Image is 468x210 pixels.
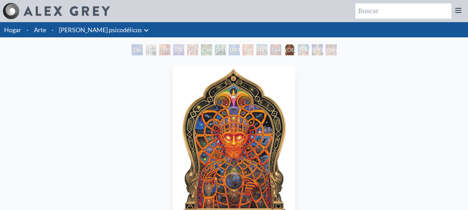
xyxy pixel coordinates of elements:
[355,3,451,19] input: Buscar
[230,46,273,78] font: [PERSON_NAME] y la nueva Eleusis
[272,46,284,61] font: Gurú Vajra
[59,26,142,34] font: [PERSON_NAME] psicodélicos
[34,25,46,35] a: Arte
[299,46,312,61] font: Dalai Lama
[188,46,214,94] font: Los Shulgins y sus ángeles alquímicos
[327,46,348,53] font: Namasté
[34,26,46,34] font: Arte
[244,46,287,119] font: San [PERSON_NAME] y la Revolución de la Revelación del LSD
[161,46,204,94] font: [PERSON_NAME] MD, Cartógrafo de la Conciencia
[59,25,142,35] a: [PERSON_NAME] psicodélicos
[202,46,237,53] font: Cannabacchus
[285,46,347,61] font: [DEMOGRAPHIC_DATA] Cósmico
[133,46,159,61] font: Curación psicodélica
[313,46,356,53] font: [PERSON_NAME]
[27,26,28,34] font: ·
[175,46,236,61] font: [DEMOGRAPHIC_DATA][PERSON_NAME]
[147,46,173,53] font: Beethoven
[52,26,53,34] font: ·
[258,46,301,53] font: [PERSON_NAME]
[4,26,21,34] a: Hogar
[216,46,259,94] font: [PERSON_NAME][US_STATE] - Cultivador de cáñamo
